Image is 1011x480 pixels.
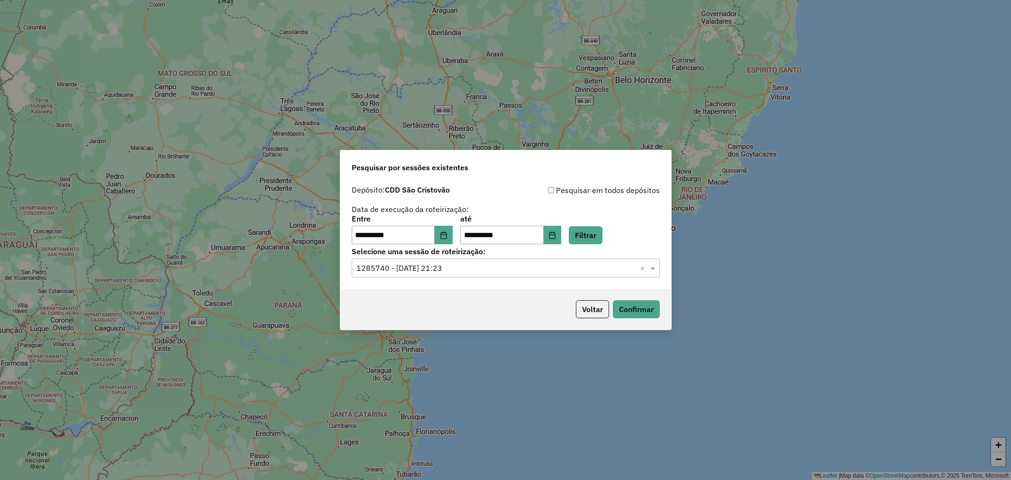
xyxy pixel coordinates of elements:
label: Data de execução da roteirização: [352,203,469,215]
label: Selecione uma sessão de roteirização: [352,246,660,257]
span: Clear all [640,262,648,274]
button: Confirmar [613,300,660,318]
button: Filtrar [569,226,602,244]
span: Pesquisar por sessões existentes [352,162,468,173]
button: Choose Date [435,226,453,245]
strong: CDD São Cristovão [385,185,450,194]
button: Choose Date [544,226,562,245]
div: Pesquisar em todos depósitos [506,185,660,196]
button: Voltar [576,300,609,318]
label: Entre [352,213,453,224]
label: Depósito: [352,184,450,195]
label: até [460,213,561,224]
